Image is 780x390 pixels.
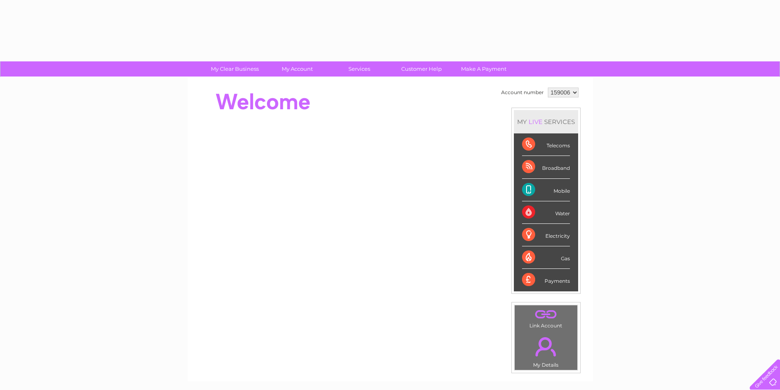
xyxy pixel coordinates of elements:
div: Gas [522,246,570,269]
a: . [517,332,575,361]
a: Customer Help [388,61,455,77]
a: My Clear Business [201,61,269,77]
a: Make A Payment [450,61,518,77]
td: Link Account [514,305,578,331]
a: Services [326,61,393,77]
div: MY SERVICES [514,110,578,133]
div: Payments [522,269,570,291]
div: Broadband [522,156,570,178]
div: LIVE [527,118,544,126]
div: Electricity [522,224,570,246]
div: Mobile [522,179,570,201]
a: . [517,307,575,322]
td: Account number [499,86,546,99]
td: My Details [514,330,578,370]
a: My Account [263,61,331,77]
div: Telecoms [522,133,570,156]
div: Water [522,201,570,224]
